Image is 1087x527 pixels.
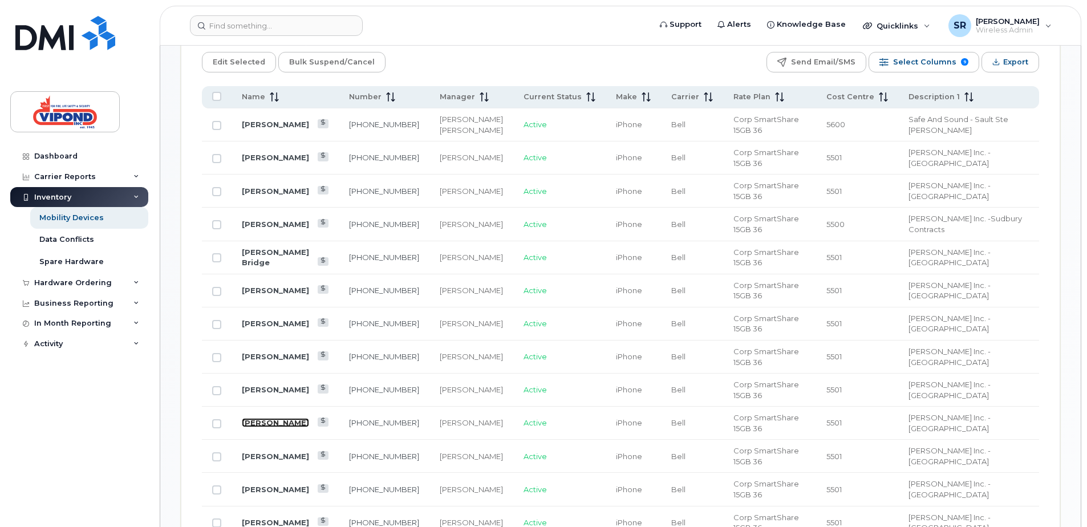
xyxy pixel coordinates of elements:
span: Bell [671,385,686,394]
a: [PERSON_NAME] [242,485,309,494]
div: [PERSON_NAME] [440,318,503,329]
span: Corp SmartShare 15GB 36 [733,479,799,499]
div: [PERSON_NAME] [440,252,503,263]
span: Corp SmartShare 15GB 36 [733,214,799,234]
a: [PERSON_NAME] [242,385,309,394]
div: [PERSON_NAME] [440,451,503,462]
span: [PERSON_NAME] Inc. - [GEOGRAPHIC_DATA] [908,479,991,499]
span: Bulk Suspend/Cancel [289,54,375,71]
span: Active [524,286,547,295]
span: 5501 [826,418,842,427]
div: [PERSON_NAME] [440,152,503,163]
a: View Last Bill [318,119,328,128]
span: Name [242,92,265,102]
div: [PERSON_NAME] [440,417,503,428]
a: View Last Bill [318,517,328,526]
div: [PERSON_NAME] [440,114,503,125]
a: View Last Bill [318,285,328,294]
span: Active [524,385,547,394]
button: Select Columns 9 [869,52,979,72]
div: [PERSON_NAME] [440,484,503,495]
span: [PERSON_NAME] Inc. -Sudbury Contracts [908,214,1022,234]
a: [PERSON_NAME] [242,220,309,229]
a: [PHONE_NUMBER] [349,385,419,394]
span: Bell [671,253,686,262]
div: [PERSON_NAME] [440,285,503,296]
span: Bell [671,120,686,129]
div: Steve Ryan [940,14,1060,37]
a: View Last Bill [318,451,328,460]
span: iPhone [616,518,642,527]
a: [PHONE_NUMBER] [349,220,419,229]
span: Quicklinks [877,21,918,30]
button: Send Email/SMS [766,52,866,72]
span: Select Columns [893,54,956,71]
span: Bell [671,418,686,427]
span: Make [616,92,637,102]
a: View Last Bill [318,384,328,393]
span: 5500 [826,220,845,229]
span: Active [524,518,547,527]
a: [PERSON_NAME] [242,418,309,427]
a: View Last Bill [318,484,328,493]
a: View Last Bill [318,219,328,228]
span: Edit Selected [213,54,265,71]
a: View Last Bill [318,186,328,194]
span: [PERSON_NAME] Inc. - [GEOGRAPHIC_DATA] [908,281,991,301]
span: iPhone [616,485,642,494]
a: [PHONE_NUMBER] [349,418,419,427]
a: [PERSON_NAME] [242,286,309,295]
span: Current Status [524,92,582,102]
a: [PHONE_NUMBER] [349,120,419,129]
span: [PERSON_NAME] Inc. - [GEOGRAPHIC_DATA] [908,347,991,367]
a: [PERSON_NAME] Bridge [242,248,309,267]
span: 5501 [826,286,842,295]
span: Bell [671,452,686,461]
span: Knowledge Base [777,19,846,30]
span: 5501 [826,319,842,328]
a: [PHONE_NUMBER] [349,352,419,361]
span: Rate Plan [733,92,770,102]
div: [PERSON_NAME] [440,125,503,136]
a: [PHONE_NUMBER] [349,485,419,494]
span: Corp SmartShare 15GB 36 [733,181,799,201]
a: View Last Bill [318,351,328,360]
a: View Last Bill [318,152,328,161]
div: [PERSON_NAME] [440,219,503,230]
span: Bell [671,220,686,229]
span: 5501 [826,518,842,527]
a: [PERSON_NAME] [242,452,309,461]
a: View Last Bill [318,257,328,266]
a: [PHONE_NUMBER] [349,153,419,162]
button: Export [981,52,1039,72]
span: Bell [671,518,686,527]
a: Knowledge Base [759,13,854,36]
a: [PHONE_NUMBER] [349,286,419,295]
span: [PERSON_NAME] Inc. - [GEOGRAPHIC_DATA] [908,380,991,400]
span: Corp SmartShare 15GB 36 [733,148,799,168]
div: [PERSON_NAME] [440,186,503,197]
span: iPhone [616,385,642,394]
a: [PERSON_NAME] [242,187,309,196]
span: Corp SmartShare 15GB 36 [733,446,799,466]
span: [PERSON_NAME] Inc. - [GEOGRAPHIC_DATA] [908,181,991,201]
a: [PHONE_NUMBER] [349,253,419,262]
span: 5501 [826,452,842,461]
a: [PERSON_NAME] [242,352,309,361]
span: iPhone [616,452,642,461]
div: Quicklinks [855,14,938,37]
span: Active [524,153,547,162]
span: [PERSON_NAME] Inc. - [GEOGRAPHIC_DATA] [908,314,991,334]
span: Alerts [727,19,751,30]
span: 5501 [826,485,842,494]
a: [PHONE_NUMBER] [349,518,419,527]
span: Number [349,92,382,102]
a: [PERSON_NAME] [242,518,309,527]
span: 5501 [826,153,842,162]
span: Corp SmartShare 15GB 36 [733,347,799,367]
span: Active [524,120,547,129]
span: Corp SmartShare 15GB 36 [733,281,799,301]
a: View Last Bill [318,318,328,327]
span: iPhone [616,319,642,328]
a: [PHONE_NUMBER] [349,187,419,196]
